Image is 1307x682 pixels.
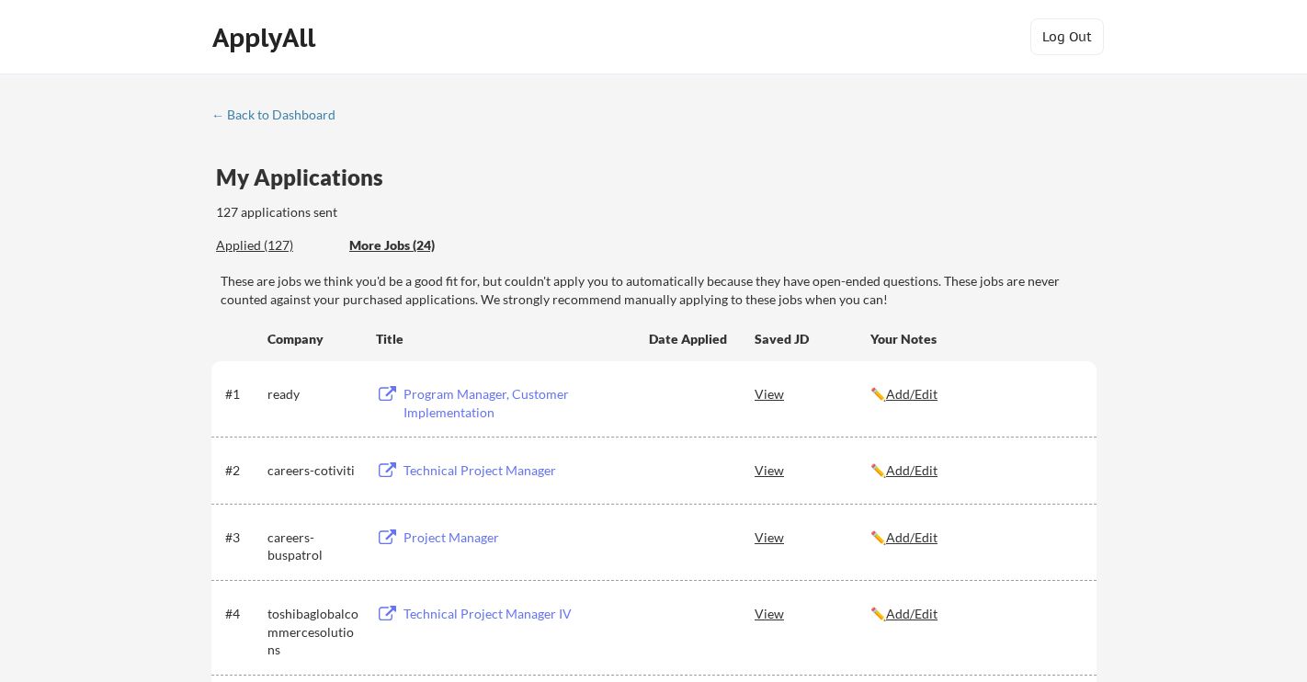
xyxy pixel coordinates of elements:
[755,453,870,486] div: View
[349,236,484,256] div: These are job applications we think you'd be a good fit for, but couldn't apply you to automatica...
[225,461,261,480] div: #2
[267,461,359,480] div: careers-cotiviti
[870,529,1080,547] div: ✏️
[403,529,631,547] div: Project Manager
[870,385,1080,404] div: ✏️
[755,520,870,553] div: View
[225,385,261,404] div: #1
[221,272,1097,308] div: These are jobs we think you'd be a good fit for, but couldn't apply you to automatically because ...
[216,166,398,188] div: My Applications
[267,605,359,659] div: toshibaglobalcommercesolutions
[403,605,631,623] div: Technical Project Manager IV
[349,236,484,255] div: More Jobs (24)
[376,330,631,348] div: Title
[211,108,349,121] div: ← Back to Dashboard
[870,461,1080,480] div: ✏️
[216,236,335,256] div: These are all the jobs you've been applied to so far.
[225,605,261,623] div: #4
[216,236,335,255] div: Applied (127)
[870,605,1080,623] div: ✏️
[755,322,870,355] div: Saved JD
[886,462,938,478] u: Add/Edit
[212,22,321,53] div: ApplyAll
[755,377,870,410] div: View
[403,385,631,421] div: Program Manager, Customer Implementation
[225,529,261,547] div: #3
[267,385,359,404] div: ready
[886,606,938,621] u: Add/Edit
[267,330,359,348] div: Company
[211,108,349,126] a: ← Back to Dashboard
[403,461,631,480] div: Technical Project Manager
[1030,18,1104,55] button: Log Out
[886,386,938,402] u: Add/Edit
[649,330,730,348] div: Date Applied
[216,203,572,222] div: 127 applications sent
[886,529,938,545] u: Add/Edit
[755,597,870,630] div: View
[870,330,1080,348] div: Your Notes
[267,529,359,564] div: careers-buspatrol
